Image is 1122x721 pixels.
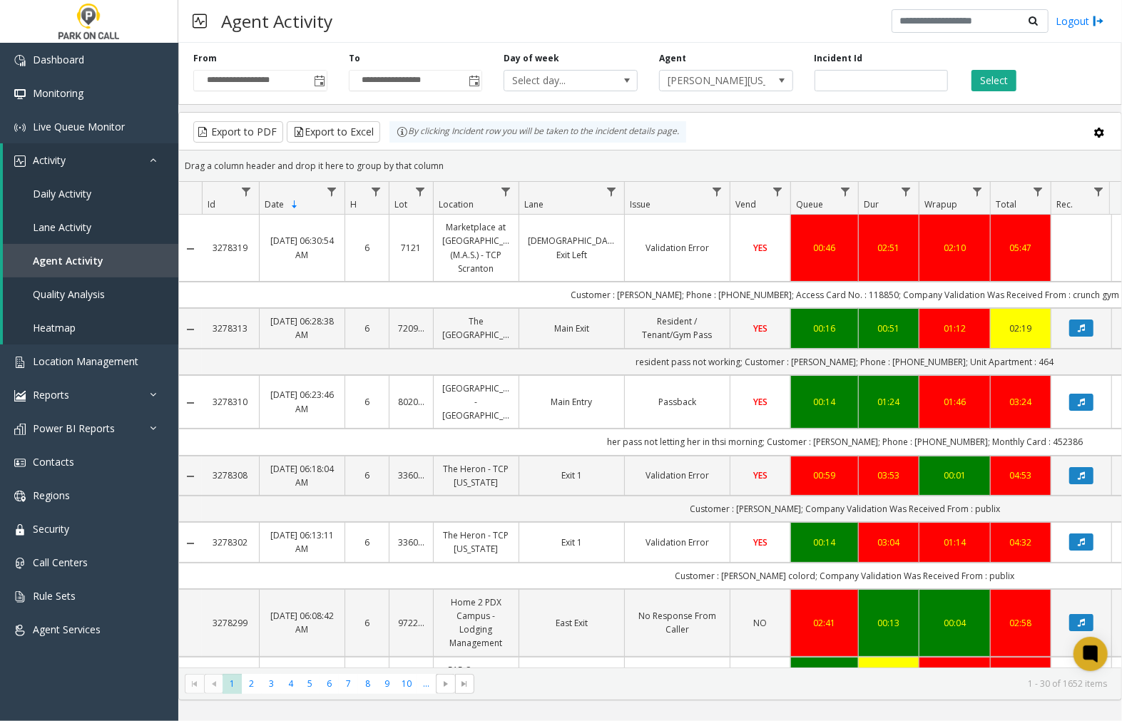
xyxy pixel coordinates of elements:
[768,182,787,201] a: Vend Filter Menu
[739,395,782,409] a: YES
[442,462,510,489] a: The Heron - TCP [US_STATE]
[928,469,981,482] a: 00:01
[633,241,721,255] a: Validation Error
[33,522,69,536] span: Security
[999,241,1042,255] div: 05:47
[179,243,202,255] a: Collapse Details
[242,674,261,693] span: Page 2
[33,86,83,100] span: Monitoring
[14,558,26,569] img: 'icon'
[504,71,611,91] span: Select day...
[179,471,202,482] a: Collapse Details
[928,241,981,255] a: 02:10
[33,120,125,133] span: Live Queue Monitor
[968,182,987,201] a: Wrapup Filter Menu
[193,52,217,65] label: From
[33,489,70,502] span: Regions
[796,198,823,210] span: Queue
[528,536,616,549] a: Exit 1
[867,395,910,409] div: 01:24
[928,322,981,335] a: 01:12
[867,322,910,335] a: 00:51
[179,153,1121,178] div: Drag a column header and drop it here to group by that column
[3,177,178,210] a: Daily Activity
[14,155,26,167] img: 'icon'
[354,469,380,482] a: 6
[14,390,26,402] img: 'icon'
[439,198,474,210] span: Location
[262,674,281,693] span: Page 3
[739,469,782,482] a: YES
[524,198,544,210] span: Lane
[3,244,178,277] a: Agent Activity
[289,199,300,210] span: Sortable
[442,595,510,650] a: Home 2 PDX Campus - Lodging Management
[237,182,256,201] a: Id Filter Menu
[754,617,767,629] span: NO
[602,182,621,201] a: Lane Filter Menu
[442,663,510,705] a: 515 Congress Garage - [GEOGRAPHIC_DATA]
[996,198,1016,210] span: Total
[354,536,380,549] a: 6
[14,491,26,502] img: 'icon'
[528,469,616,482] a: Exit 1
[999,322,1042,335] a: 02:19
[800,322,850,335] a: 00:16
[928,616,981,630] a: 00:04
[800,241,850,255] div: 00:46
[971,70,1016,91] button: Select
[300,674,320,693] span: Page 5
[633,609,721,636] a: No Response From Caller
[928,536,981,549] div: 01:14
[210,395,250,409] a: 3278310
[398,395,424,409] a: 802090
[455,674,474,694] span: Go to the last page
[320,674,339,693] span: Page 6
[33,220,91,234] span: Lane Activity
[928,395,981,409] a: 01:46
[739,536,782,549] a: YES
[753,322,767,334] span: YES
[633,536,721,549] a: Validation Error
[753,396,767,408] span: YES
[214,4,340,39] h3: Agent Activity
[14,625,26,636] img: 'icon'
[33,388,69,402] span: Reports
[281,674,300,693] span: Page 4
[14,457,26,469] img: 'icon'
[358,674,377,693] span: Page 8
[442,382,510,423] a: [GEOGRAPHIC_DATA] - [GEOGRAPHIC_DATA]
[633,469,721,482] a: Validation Error
[999,395,1042,409] a: 03:24
[800,469,850,482] a: 00:59
[33,153,66,167] span: Activity
[33,556,88,569] span: Call Centers
[14,88,26,100] img: 'icon'
[528,322,616,335] a: Main Exit
[398,322,424,335] a: 720906
[398,469,424,482] a: 336020
[504,52,559,65] label: Day of week
[210,469,250,482] a: 3278308
[496,182,516,201] a: Location Filter Menu
[208,198,215,210] span: Id
[1093,14,1104,29] img: logout
[398,616,424,630] a: 972200
[660,71,766,91] span: [PERSON_NAME][US_STATE]
[350,198,357,210] span: H
[867,241,910,255] a: 02:51
[398,241,424,255] a: 7121
[864,198,879,210] span: Dur
[193,4,207,39] img: pageIcon
[999,469,1042,482] a: 04:53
